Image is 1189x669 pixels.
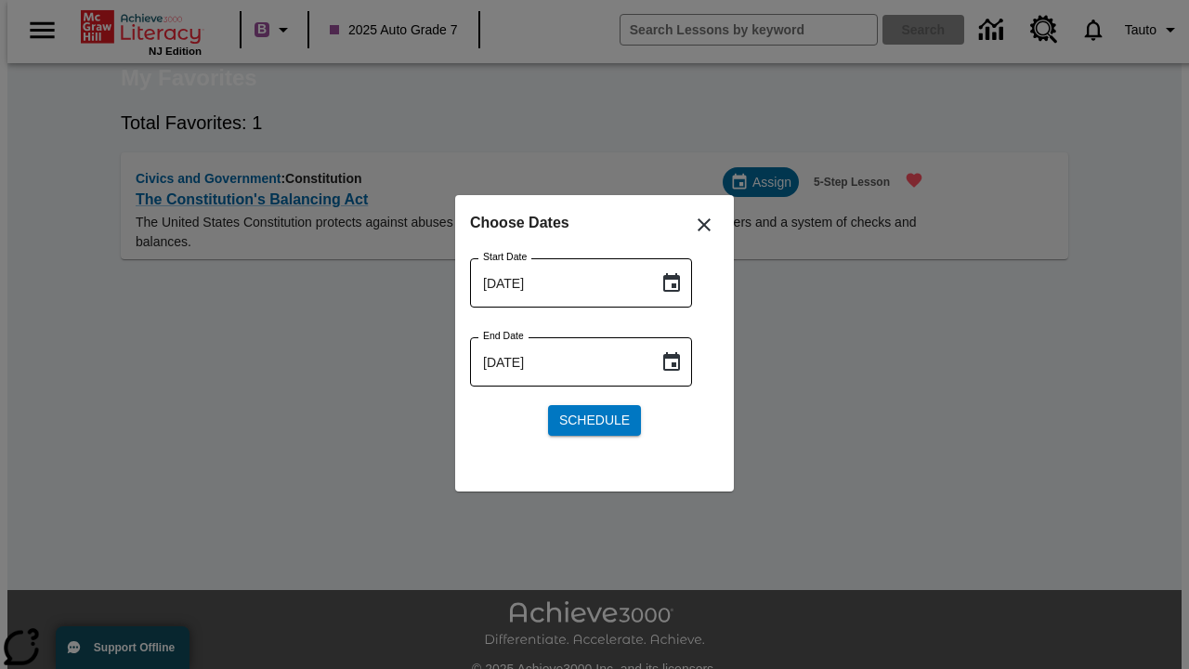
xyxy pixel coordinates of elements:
input: MMMM-DD-YYYY [470,258,646,308]
div: Choose date [470,210,719,451]
button: Choose date, selected date is Sep 29, 2025 [653,344,690,381]
button: Choose date, selected date is Sep 29, 2025 [653,265,690,302]
label: End Date [483,329,524,343]
input: MMMM-DD-YYYY [470,337,646,387]
button: Close [682,203,726,247]
button: Schedule [548,405,641,436]
label: Start Date [483,250,527,264]
h6: Choose Dates [470,210,719,236]
span: Schedule [559,411,630,430]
